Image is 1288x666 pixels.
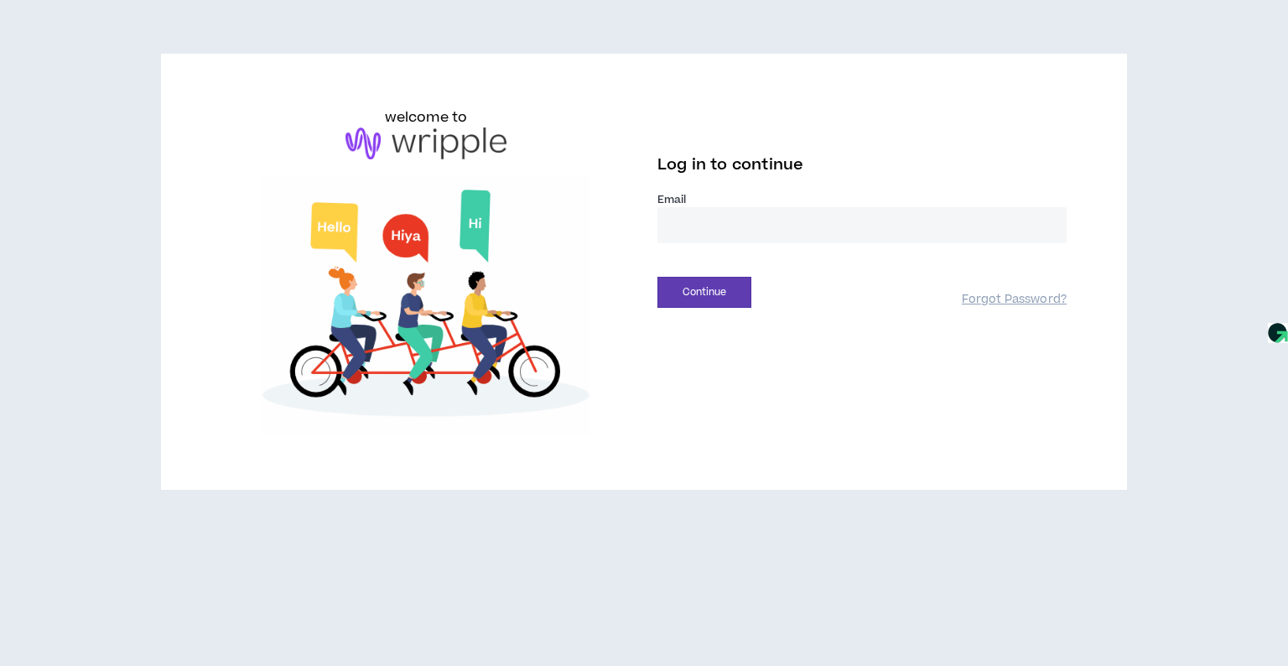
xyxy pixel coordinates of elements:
[657,192,1067,207] label: Email
[657,154,803,175] span: Log in to continue
[657,277,751,308] button: Continue
[385,107,468,127] h6: welcome to
[962,292,1067,308] a: Forgot Password?
[221,176,631,436] img: Welcome to Wripple
[345,127,506,159] img: logo-brand.png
